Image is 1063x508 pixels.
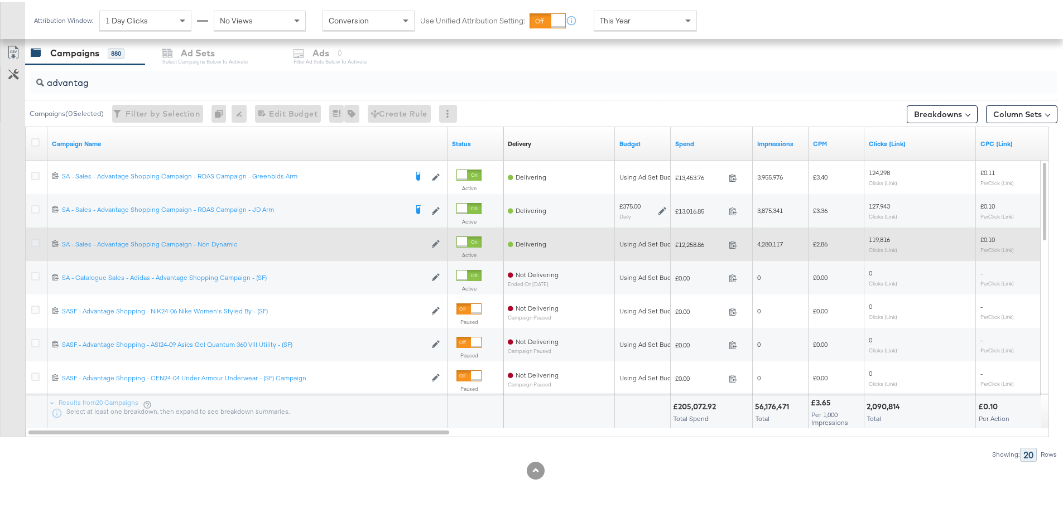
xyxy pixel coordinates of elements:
[619,271,681,280] div: Using Ad Set Budget
[980,200,995,208] span: £0.10
[619,338,681,347] div: Using Ad Set Budget
[516,204,546,212] span: Delivering
[813,304,828,313] span: £0.00
[755,399,792,410] div: 56,176,471
[675,272,724,280] span: £0.00
[757,371,761,380] span: 0
[980,278,1014,284] sub: Per Click (Link)
[978,399,1001,410] div: £0.10
[62,238,426,247] a: SA - Sales - Advantage Shopping Campaign - Non Dynamic
[813,238,828,246] span: £2.86
[62,338,426,347] div: SASF - Advantage Shopping - ASI24-09 Asics Gel Quantum 360 VIII Utility - (SF)
[516,335,559,343] span: Not Delivering
[674,412,709,420] span: Total Spend
[757,338,761,346] span: 0
[508,312,559,318] sub: Campaign Paused
[869,378,897,385] sub: Clicks (Link)
[619,304,681,313] div: Using Ad Set Budget
[980,267,983,275] span: -
[62,304,426,314] a: SASF - Advantage Shopping - NIK24-06 Nike Women's Styled By - (SF)
[52,137,443,146] a: Your campaign name.
[1020,446,1037,459] div: 20
[456,383,482,390] label: Paused
[869,278,897,284] sub: Clicks (Link)
[675,137,748,146] a: The total amount spent to date.
[867,412,881,420] span: Total
[619,211,631,217] sub: Daily
[980,177,1014,184] sub: Per Click (Link)
[508,137,531,146] a: Reflects the ability of your Ad Campaign to achieve delivery based on ad states, schedule and bud...
[619,238,681,246] div: Using Ad Set Budget
[980,300,983,308] span: -
[62,271,426,280] div: SA - Catalogue Sales - Adidas - Advantage Shopping Campaign - (SF)
[980,233,995,241] span: £0.10
[869,211,897,217] sub: Clicks (Link)
[50,45,99,57] div: Campaigns
[757,171,783,179] span: 3,955,976
[62,203,406,212] div: SA - Sales - Advantage Shopping Campaign - ROAS Campaign - JD Arm
[811,408,848,424] span: Per 1,000 Impressions
[220,13,253,23] span: No Views
[757,238,783,246] span: 4,280,117
[869,300,872,308] span: 0
[62,203,406,214] a: SA - Sales - Advantage Shopping Campaign - ROAS Campaign - JD Arm
[813,171,828,179] span: £3.40
[980,333,983,342] span: -
[456,316,482,323] label: Paused
[811,395,834,406] div: £3.65
[33,14,94,22] div: Attribution Window:
[756,412,769,420] span: Total
[108,46,124,56] div: 880
[980,311,1014,318] sub: Per Click (Link)
[329,13,369,23] span: Conversion
[869,166,890,175] span: 124,298
[516,369,559,377] span: Not Delivering
[980,367,983,375] span: -
[869,267,872,275] span: 0
[869,233,890,241] span: 119,816
[813,371,828,380] span: £0.00
[813,137,860,146] a: The average cost you've paid to have 1,000 impressions of your ad.
[869,177,897,184] sub: Clicks (Link)
[456,283,482,290] label: Active
[986,103,1057,121] button: Column Sets
[980,166,995,175] span: £0.11
[907,103,978,121] button: Breakdowns
[452,137,499,146] a: Shows the current state of your Ad Campaign.
[980,345,1014,351] sub: Per Click (Link)
[508,346,559,352] sub: Campaign Paused
[869,333,872,342] span: 0
[516,302,559,310] span: Not Delivering
[757,204,783,212] span: 3,875,341
[508,379,559,385] sub: Campaign Paused
[869,311,897,318] sub: Clicks (Link)
[62,170,406,178] div: SA - Sales - Advantage Shopping Campaign - ROAS Campaign - Greenbids Arm
[980,378,1014,385] sub: Per Click (Link)
[619,371,681,380] div: Using Ad Set Budget
[757,304,761,313] span: 0
[456,182,482,190] label: Active
[1040,448,1057,456] div: Rows
[62,170,406,181] a: SA - Sales - Advantage Shopping Campaign - ROAS Campaign - Greenbids Arm
[675,205,724,213] span: £13,016.85
[675,171,724,180] span: £13,453.76
[619,171,681,180] div: Using Ad Set Budget
[30,107,104,117] div: Campaigns ( 0 Selected)
[813,204,828,212] span: £3.36
[675,372,724,380] span: £0.00
[869,200,890,208] span: 127,943
[44,65,963,87] input: Search Campaigns by Name, ID or Objective
[979,412,1009,420] span: Per Action
[813,271,828,279] span: £0.00
[675,238,724,246] span: £12,258.86
[675,305,724,313] span: £0.00
[757,271,761,279] span: 0
[869,244,897,251] sub: Clicks (Link)
[675,338,724,347] span: £0.00
[757,137,804,146] a: The number of times your ad was served. On mobile apps an ad is counted as served the first time ...
[516,238,546,246] span: Delivering
[62,271,426,280] a: SA - Catalogue Sales - Adidas - Advantage Shopping Campaign - (SF)
[980,211,1014,217] sub: Per Click (Link)
[516,171,546,179] span: Delivering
